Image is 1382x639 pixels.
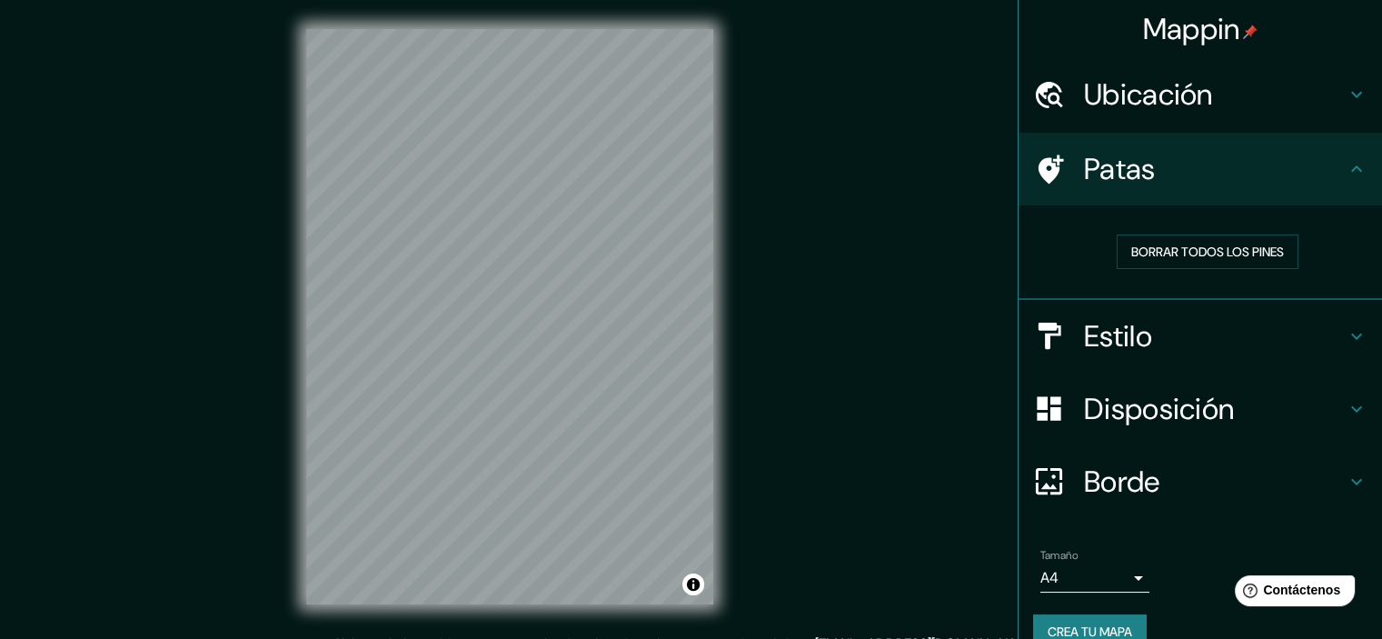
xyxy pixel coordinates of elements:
font: Borde [1084,463,1160,501]
img: pin-icon.png [1243,25,1258,39]
div: Borde [1019,445,1382,518]
div: Ubicación [1019,58,1382,131]
canvas: Mapa [306,29,713,604]
button: Activar o desactivar atribución [682,574,704,595]
button: Borrar todos los pines [1117,235,1298,269]
font: Patas [1084,150,1156,188]
font: Borrar todos los pines [1131,244,1284,260]
font: A4 [1040,568,1059,587]
font: Estilo [1084,317,1152,355]
div: Patas [1019,133,1382,205]
font: Disposición [1084,390,1234,428]
font: Ubicación [1084,75,1213,114]
div: A4 [1040,564,1149,593]
iframe: Lanzador de widgets de ayuda [1220,568,1362,619]
div: Disposición [1019,373,1382,445]
font: Mappin [1143,10,1240,48]
font: Tamaño [1040,548,1078,563]
div: Estilo [1019,300,1382,373]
